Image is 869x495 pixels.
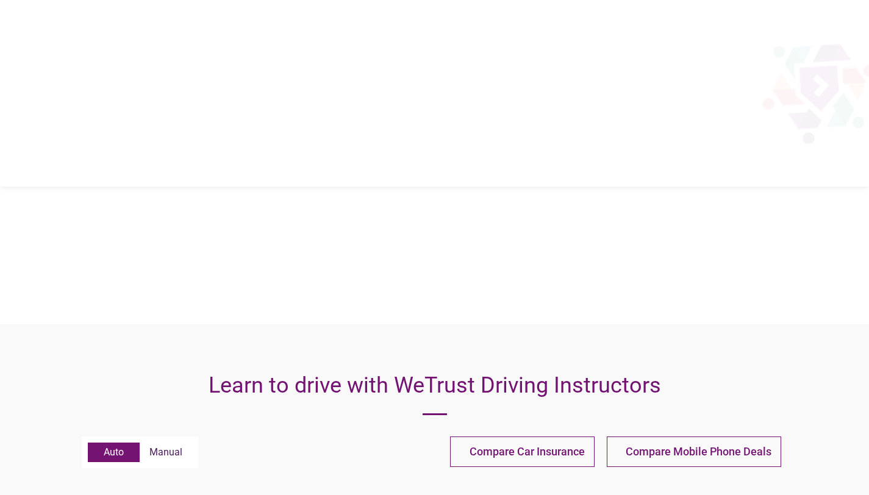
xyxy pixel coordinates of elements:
[88,443,140,462] label: Auto
[450,436,595,467] a: Group 43 Compare Car Insurance
[626,444,771,459] span: Compare Mobile Phone Deals
[140,443,192,462] label: Manual
[607,436,782,467] a: PURPLE-Group-47 Compare Mobile Phone Deals
[470,444,585,459] span: Compare Car Insurance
